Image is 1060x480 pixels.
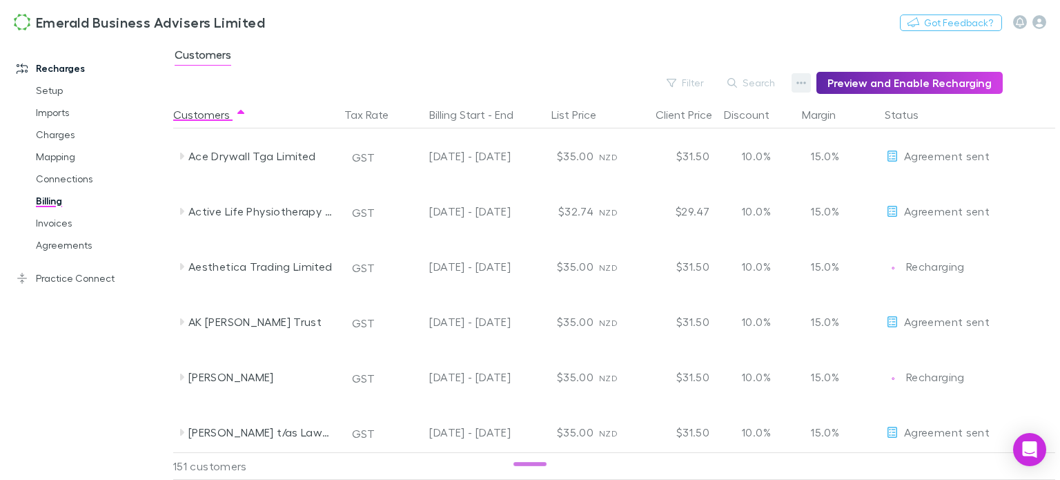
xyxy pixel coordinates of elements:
img: Recharging [886,261,900,275]
button: List Price [551,101,613,128]
span: NZD [599,152,618,162]
p: 15.0% [803,314,839,330]
div: Active Life Physiotherapy Limited [188,184,335,239]
div: $35.00 [516,128,599,184]
a: Invoices [22,212,181,234]
a: Mapping [22,146,181,168]
span: NZD [599,207,618,218]
a: Emerald Business Advisers Limited [6,6,273,39]
img: Recharging [886,372,900,385]
button: GST [346,423,381,445]
button: Got Feedback? [900,15,1002,31]
button: GST [346,367,381,390]
p: 15.0% [803,203,839,220]
a: Billing [22,190,181,212]
span: NZD [599,428,618,439]
div: $31.50 [632,349,715,405]
div: 10.0% [715,128,798,184]
button: Search [720,75,783,91]
p: 15.0% [803,148,839,164]
div: AK [PERSON_NAME] Trust [188,294,335,349]
div: $31.50 [632,239,715,294]
span: NZD [599,318,618,328]
a: Setup [22,79,181,102]
button: Customers [173,101,246,128]
div: [DATE] - [DATE] [397,405,511,460]
button: Margin [802,101,852,128]
a: Recharges [3,57,181,79]
button: Filter [660,75,712,91]
div: 10.0% [715,349,798,405]
div: Aesthetica Trading Limited [188,239,335,294]
a: Agreements [22,234,181,256]
button: GST [346,312,381,334]
div: $32.74 [516,184,599,239]
span: Agreement sent [904,425,990,439]
button: Billing Start - End [429,101,530,128]
div: [DATE] - [DATE] [397,128,511,184]
span: NZD [599,373,618,383]
div: Ace Drywall Tga Limited [188,128,335,184]
div: [DATE] - [DATE] [397,349,511,405]
button: GST [346,146,381,169]
button: Client Price [656,101,729,128]
div: $35.00 [516,349,599,405]
span: Agreement sent [904,149,990,162]
div: $31.50 [632,294,715,349]
span: Agreement sent [904,315,990,328]
button: GST [346,257,381,279]
div: 10.0% [715,405,798,460]
span: Recharging [906,370,965,383]
a: Connections [22,168,181,190]
div: [DATE] - [DATE] [397,294,511,349]
div: 10.0% [715,184,798,239]
div: $35.00 [516,405,599,460]
a: Charges [22,124,181,146]
p: 15.0% [803,424,839,441]
div: 151 customers [173,452,339,480]
div: Open Intercom Messenger [1013,433,1046,466]
button: Discount [724,101,786,128]
a: Practice Connect [3,267,181,289]
button: Status [885,101,935,128]
button: Preview and Enable Recharging [816,72,1003,94]
div: 10.0% [715,239,798,294]
div: $31.50 [632,405,715,460]
div: 10.0% [715,294,798,349]
div: [DATE] - [DATE] [397,184,511,239]
p: 15.0% [803,369,839,385]
span: Agreement sent [904,204,990,218]
div: $31.50 [632,128,715,184]
div: $35.00 [516,294,599,349]
a: Imports [22,102,181,124]
div: $29.47 [632,184,715,239]
h3: Emerald Business Advisers Limited [36,14,265,30]
p: 15.0% [803,258,839,275]
button: GST [346,202,381,224]
div: [DATE] - [DATE] [397,239,511,294]
img: Emerald Business Advisers Limited's Logo [14,14,30,30]
div: [PERSON_NAME] t/as Lawns 4 U [188,405,335,460]
span: Customers [175,48,231,66]
span: NZD [599,262,618,273]
div: [PERSON_NAME] [188,349,335,405]
button: Tax Rate [344,101,405,128]
div: $35.00 [516,239,599,294]
span: Recharging [906,260,965,273]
